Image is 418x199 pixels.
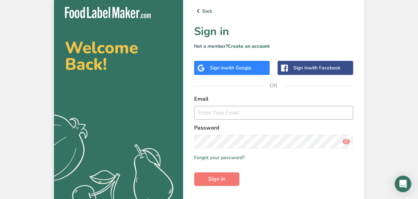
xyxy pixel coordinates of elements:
div: Sign in [210,64,251,71]
input: Enter Your Email [194,106,353,120]
h1: Sign in [194,23,353,40]
label: Email [194,95,353,103]
label: Password [194,124,353,132]
a: Forgot your password? [194,154,245,161]
a: Create an account [228,43,270,49]
span: Sign in [208,175,225,183]
a: Back [194,7,353,15]
span: with Google [225,65,251,71]
img: Food Label Maker [65,7,151,18]
p: Not a member? [194,43,353,50]
div: Sign in [293,64,340,71]
span: OR [263,75,284,96]
button: Sign in [194,172,239,186]
div: Open Intercom Messenger [395,176,411,192]
h2: Welcome Back! [65,40,172,73]
span: with Facebook [308,65,340,71]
